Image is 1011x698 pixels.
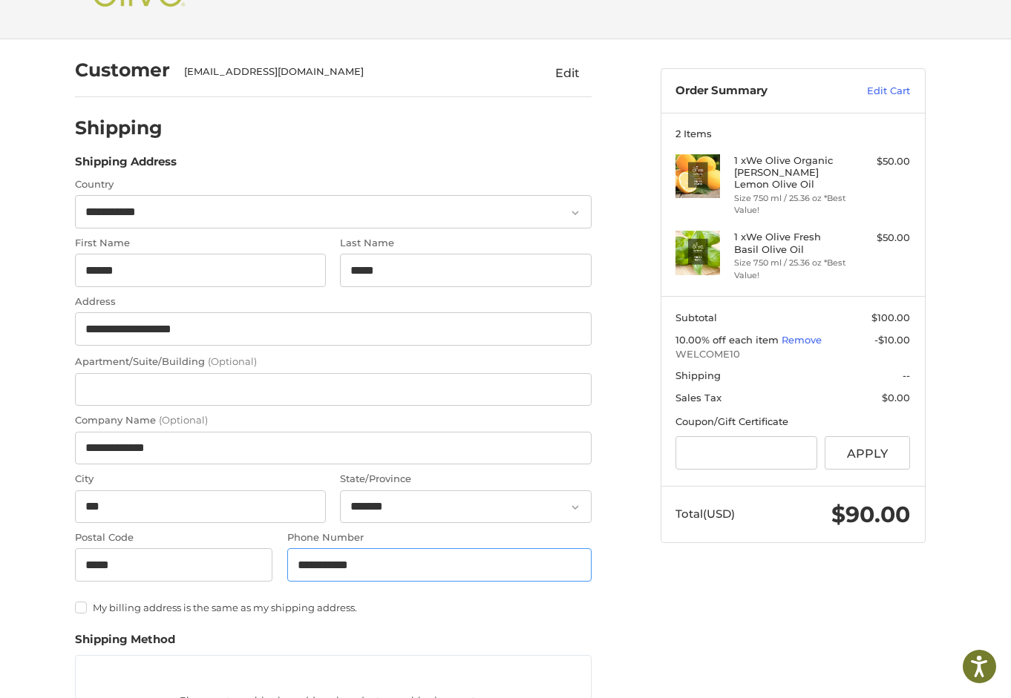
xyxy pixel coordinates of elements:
legend: Shipping Method [75,631,175,655]
h3: Order Summary [675,84,835,99]
span: -- [903,369,910,381]
span: Sales Tax [675,392,722,404]
span: $90.00 [831,501,910,528]
h2: Shipping [75,116,163,139]
label: State/Province [340,472,591,487]
a: Edit Cart [835,84,910,99]
label: Last Name [340,236,591,251]
label: My billing address is the same as my shipping address. [75,602,592,613]
label: First Name [75,236,326,251]
button: Open LiveChat chat widget [171,19,189,37]
label: Country [75,177,592,192]
span: $100.00 [871,312,910,323]
label: City [75,472,326,487]
legend: Shipping Address [75,154,177,177]
label: Company Name [75,413,592,428]
span: Subtotal [675,312,717,323]
h2: Customer [75,59,170,82]
h3: 2 Items [675,128,910,139]
span: -$10.00 [874,334,910,346]
label: Postal Code [75,530,273,545]
div: [EMAIL_ADDRESS][DOMAIN_NAME] [184,65,515,79]
small: (Optional) [159,414,208,426]
span: 10.00% off each item [675,334,782,346]
li: Size 750 ml / 25.36 oz *Best Value! [734,257,848,281]
span: Total (USD) [675,507,735,521]
small: (Optional) [208,355,257,367]
label: Apartment/Suite/Building [75,355,592,369]
span: WELCOME10 [675,347,910,362]
input: Gift Certificate or Coupon Code [675,436,817,470]
div: $50.00 [851,154,910,169]
div: $50.00 [851,231,910,246]
div: Coupon/Gift Certificate [675,415,910,429]
button: Edit [544,61,592,85]
li: Size 750 ml / 25.36 oz *Best Value! [734,192,848,217]
a: Remove [782,334,822,346]
h4: 1 x We Olive Fresh Basil Olive Oil [734,231,848,255]
span: Shipping [675,369,721,381]
label: Phone Number [287,530,592,545]
p: We're away right now. Please check back later! [21,22,168,34]
span: $0.00 [882,392,910,404]
label: Address [75,294,592,309]
h4: 1 x We Olive Organic [PERSON_NAME] Lemon Olive Oil [734,154,848,191]
button: Apply [825,436,911,470]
